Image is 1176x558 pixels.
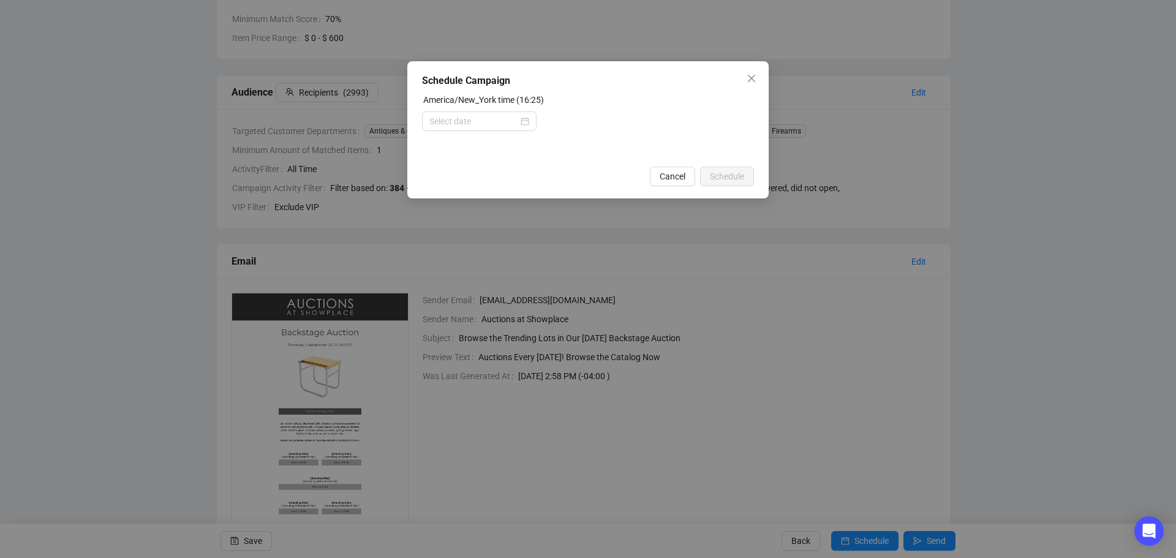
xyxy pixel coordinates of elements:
span: Cancel [660,170,685,183]
label: America/New_York time (16:25) [423,95,544,105]
input: Select date [429,115,518,128]
span: close [747,74,756,83]
div: Open Intercom Messenger [1134,516,1164,546]
div: Schedule Campaign [422,74,754,88]
button: Close [742,69,761,88]
button: Cancel [650,167,695,186]
button: Schedule [700,167,754,186]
